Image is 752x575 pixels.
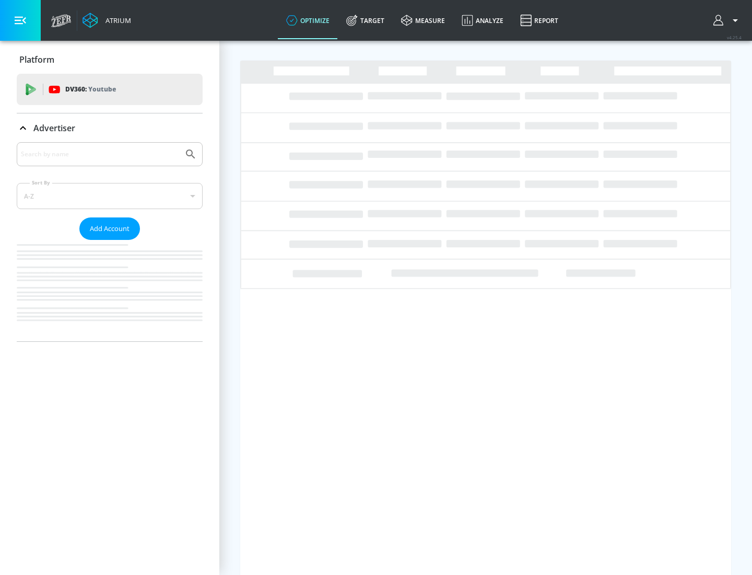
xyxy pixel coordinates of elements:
div: Advertiser [17,142,203,341]
span: v 4.25.4 [727,34,742,40]
a: Atrium [83,13,131,28]
a: Target [338,2,393,39]
span: Add Account [90,223,130,235]
a: Analyze [453,2,512,39]
a: measure [393,2,453,39]
p: Platform [19,54,54,65]
div: Platform [17,45,203,74]
a: optimize [278,2,338,39]
div: Atrium [101,16,131,25]
div: DV360: Youtube [17,74,203,105]
nav: list of Advertiser [17,240,203,341]
button: Add Account [79,217,140,240]
p: DV360: [65,84,116,95]
p: Youtube [88,84,116,95]
div: A-Z [17,183,203,209]
label: Sort By [30,179,52,186]
div: Advertiser [17,113,203,143]
a: Report [512,2,567,39]
input: Search by name [21,147,179,161]
p: Advertiser [33,122,75,134]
